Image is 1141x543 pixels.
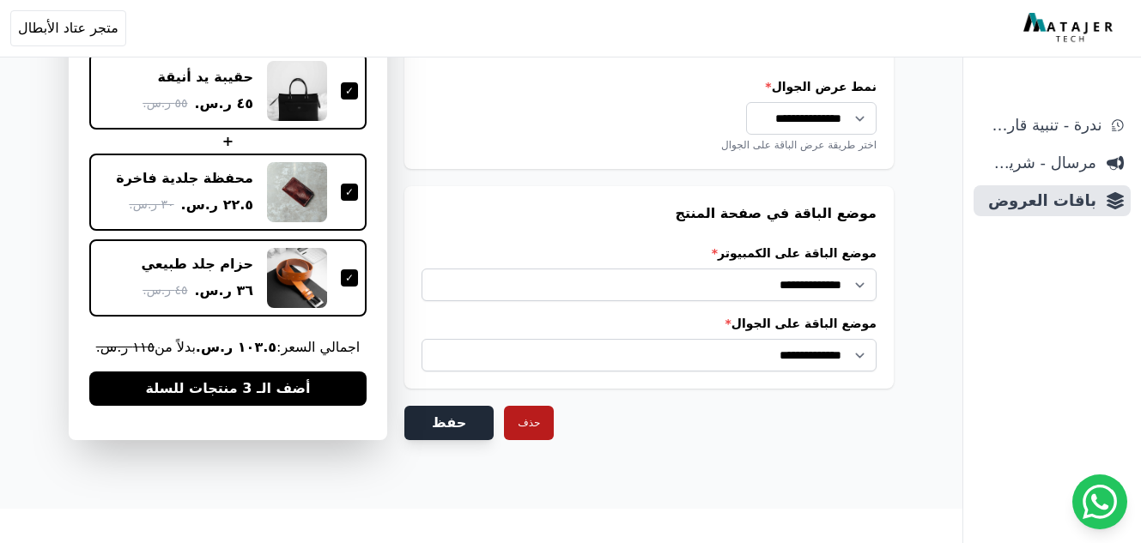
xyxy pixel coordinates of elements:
[158,68,253,87] div: حقيبة يد أنيقة
[142,255,254,274] div: حزام جلد طبيعي
[422,138,877,152] div: اختر طريقة عرض الباقة على الجوال
[194,281,253,301] span: ٣٦ ر.س.
[181,195,253,215] span: ٢٢.٥ ر.س.
[18,18,118,39] span: متجر عتاد الأبطال
[89,131,367,152] div: +
[89,371,367,406] button: أضف الـ 3 منتجات للسلة
[1023,13,1117,44] img: MatajerTech Logo
[504,406,554,440] button: حذف
[422,315,877,332] label: موضع الباقة على الجوال
[980,189,1096,213] span: باقات العروض
[267,248,327,308] img: حزام جلد طبيعي
[404,406,494,440] button: حفظ
[96,339,155,355] s: ١١٥ ر.س.
[89,337,367,358] span: اجمالي السعر: بدلاً من
[267,162,327,222] img: محفظة جلدية فاخرة
[194,94,253,114] span: ٤٥ ر.س.
[267,61,327,121] img: حقيبة يد أنيقة
[422,78,877,95] label: نمط عرض الجوال
[422,203,877,224] h3: موضع الباقة في صفحة المنتج
[129,196,173,214] span: ٣٠ ر.س.
[143,282,187,300] span: ٤٥ ر.س.
[196,339,276,355] b: ١٠٣.٥ ر.س.
[10,10,126,46] button: متجر عتاد الأبطال
[143,95,187,113] span: ٥٥ ر.س.
[980,151,1096,175] span: مرسال - شريط دعاية
[145,378,310,399] span: أضف الـ 3 منتجات للسلة
[116,169,253,188] div: محفظة جلدية فاخرة
[422,244,877,262] label: موضع الباقة على الكمبيوتر
[980,113,1102,137] span: ندرة - تنبية قارب علي النفاذ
